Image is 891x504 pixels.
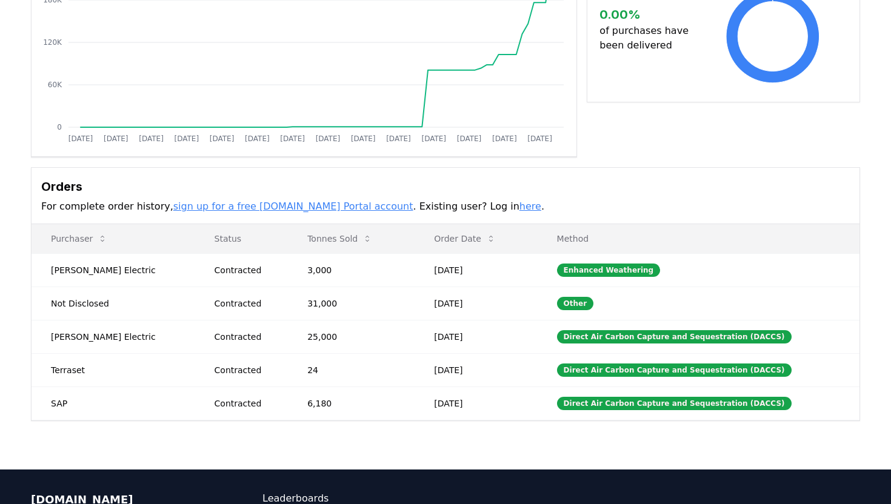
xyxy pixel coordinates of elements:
[280,134,305,143] tspan: [DATE]
[386,134,411,143] tspan: [DATE]
[104,134,128,143] tspan: [DATE]
[32,353,195,386] td: Terraset
[32,320,195,353] td: [PERSON_NAME] Electric
[215,331,279,343] div: Contracted
[215,264,279,276] div: Contracted
[205,233,279,245] p: Status
[421,134,446,143] tspan: [DATE]
[245,134,270,143] tspan: [DATE]
[557,397,792,410] div: Direct Air Carbon Capture and Sequestration (DACCS)
[519,201,541,212] a: here
[41,227,117,251] button: Purchaser
[316,134,341,143] tspan: [DATE]
[527,134,552,143] tspan: [DATE]
[288,287,415,320] td: 31,000
[48,81,62,89] tspan: 60K
[457,134,482,143] tspan: [DATE]
[351,134,376,143] tspan: [DATE]
[41,177,850,196] h3: Orders
[415,253,537,287] td: [DATE]
[298,227,382,251] button: Tonnes Sold
[32,287,195,320] td: Not Disclosed
[415,386,537,420] td: [DATE]
[288,320,415,353] td: 25,000
[288,253,415,287] td: 3,000
[32,253,195,287] td: [PERSON_NAME] Electric
[547,233,850,245] p: Method
[415,320,537,353] td: [DATE]
[424,227,506,251] button: Order Date
[68,134,93,143] tspan: [DATE]
[41,199,850,214] p: For complete order history, . Existing user? Log in .
[215,297,279,310] div: Contracted
[557,297,594,310] div: Other
[557,363,792,377] div: Direct Air Carbon Capture and Sequestration (DACCS)
[43,38,62,47] tspan: 120K
[215,364,279,376] div: Contracted
[139,134,164,143] tspan: [DATE]
[415,353,537,386] td: [DATE]
[599,24,698,53] p: of purchases have been delivered
[492,134,517,143] tspan: [DATE]
[173,201,413,212] a: sign up for a free [DOMAIN_NAME] Portal account
[210,134,235,143] tspan: [DATE]
[288,386,415,420] td: 6,180
[415,287,537,320] td: [DATE]
[557,264,661,277] div: Enhanced Weathering
[288,353,415,386] td: 24
[599,5,698,24] h3: 0.00 %
[557,330,792,343] div: Direct Air Carbon Capture and Sequestration (DACCS)
[57,123,62,131] tspan: 0
[175,134,199,143] tspan: [DATE]
[32,386,195,420] td: SAP
[215,397,279,409] div: Contracted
